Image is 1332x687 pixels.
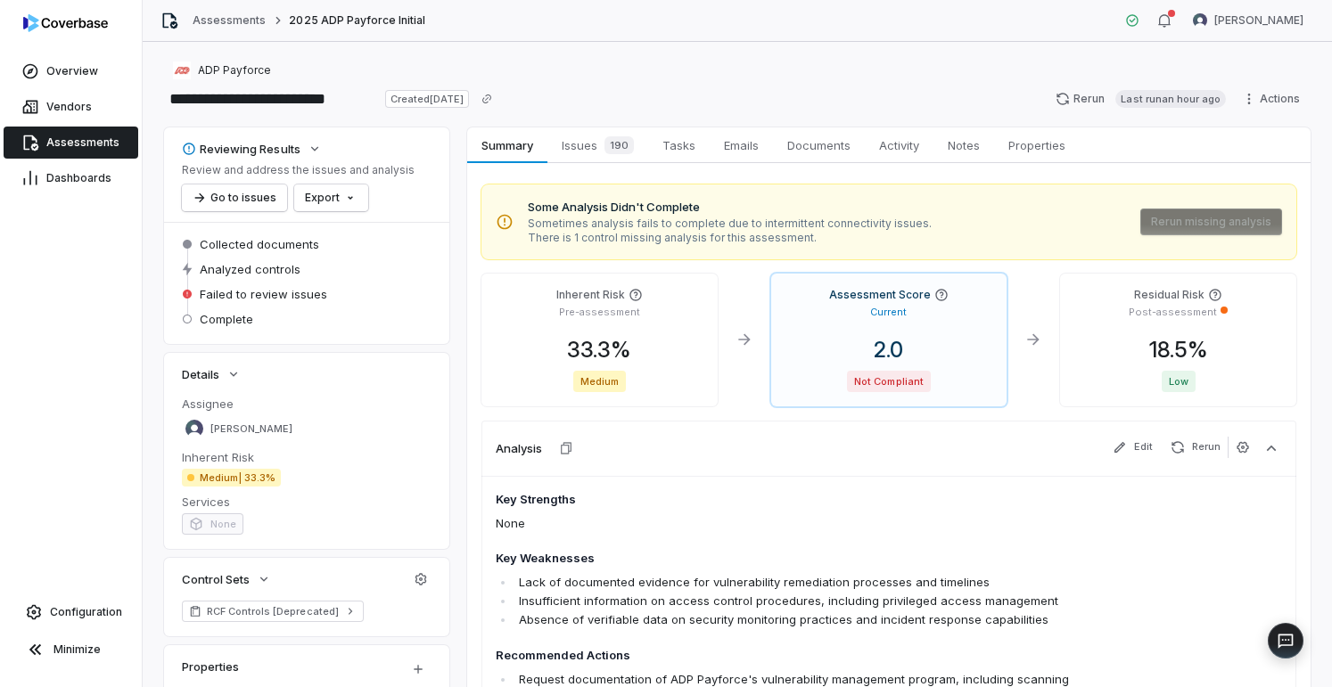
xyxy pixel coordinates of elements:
[1149,337,1208,363] span: 18.5 %
[182,469,281,487] span: Medium | 33.3%
[193,13,266,28] a: Assessments
[847,371,930,392] span: Not Compliant
[573,371,626,392] span: Medium
[53,642,101,657] span: Minimize
[177,358,246,390] button: Details
[471,83,503,115] button: Copy link
[870,306,907,319] p: Current
[46,64,98,78] span: Overview
[528,231,932,245] span: There is 1 control missing analysis for this assessment.
[177,563,276,595] button: Control Sets
[604,136,634,154] span: 190
[168,54,276,86] button: https://adp.com/ADP Payforce
[385,90,469,108] span: Created [DATE]
[182,494,432,510] dt: Services
[200,286,327,302] span: Failed to review issues
[200,311,253,327] span: Complete
[182,366,219,382] span: Details
[514,610,1124,629] li: Absence of verifiable data on security monitoring practices and incident response capabilities
[185,420,203,438] img: David Morales avatar
[4,127,138,159] a: Assessments
[182,601,364,622] a: RCF Controls [Deprecated]
[200,261,300,277] span: Analyzed controls
[859,337,917,363] span: 2.0
[1045,86,1237,112] button: RerunLast runan hour ago
[555,133,641,158] span: Issues
[182,449,432,465] dt: Inherent Risk
[46,171,111,185] span: Dashboards
[182,163,415,177] p: Review and address the issues and analysis
[1182,7,1314,34] button: David Morales avatar[PERSON_NAME]
[294,184,368,211] button: Export
[528,199,932,217] span: Some Analysis Didn't Complete
[567,337,631,363] span: 33.3 %
[1214,13,1303,28] span: [PERSON_NAME]
[514,592,1124,610] li: Insufficient information on access control procedures, including privileged access management
[780,134,858,157] span: Documents
[872,134,926,157] span: Activity
[941,134,987,157] span: Notes
[46,135,119,150] span: Assessments
[496,440,542,456] h3: Analysis
[7,596,135,628] a: Configuration
[46,100,92,114] span: Vendors
[182,141,300,157] div: Reviewing Results
[496,514,1125,533] p: None
[50,605,122,619] span: Configuration
[1237,86,1311,112] button: Actions
[182,396,432,412] dt: Assignee
[655,134,703,157] span: Tasks
[7,632,135,667] button: Minimize
[1115,90,1226,108] span: Last run an hour ago
[717,134,766,157] span: Emails
[23,14,108,32] img: logo-D7KZi-bG.svg
[1129,306,1217,319] p: Post-assessment
[4,91,138,123] a: Vendors
[182,571,250,587] span: Control Sets
[207,604,339,618] span: RCF Controls [Deprecated]
[556,288,625,302] h4: Inherent Risk
[4,55,138,87] a: Overview
[1001,134,1073,157] span: Properties
[289,13,425,28] span: 2025 ADP Payforce Initial
[496,550,1125,568] h4: Key Weaknesses
[198,63,271,78] span: ADP Payforce
[177,133,327,165] button: Reviewing Results
[829,288,931,302] h4: Assessment Score
[210,422,292,436] span: [PERSON_NAME]
[1162,371,1196,392] span: Low
[182,184,287,211] button: Go to issues
[496,647,1125,665] h4: Recommended Actions
[559,306,640,319] p: Pre-assessment
[200,236,319,252] span: Collected documents
[514,573,1124,592] li: Lack of documented evidence for vulnerability remediation processes and timelines
[496,491,1125,509] h4: Key Strengths
[1163,437,1228,458] button: Rerun
[1134,288,1205,302] h4: Residual Risk
[528,217,932,231] span: Sometimes analysis fails to complete due to intermittent connectivity issues.
[1106,437,1160,458] button: Edit
[4,162,138,194] a: Dashboards
[1193,13,1207,28] img: David Morales avatar
[474,134,539,157] span: Summary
